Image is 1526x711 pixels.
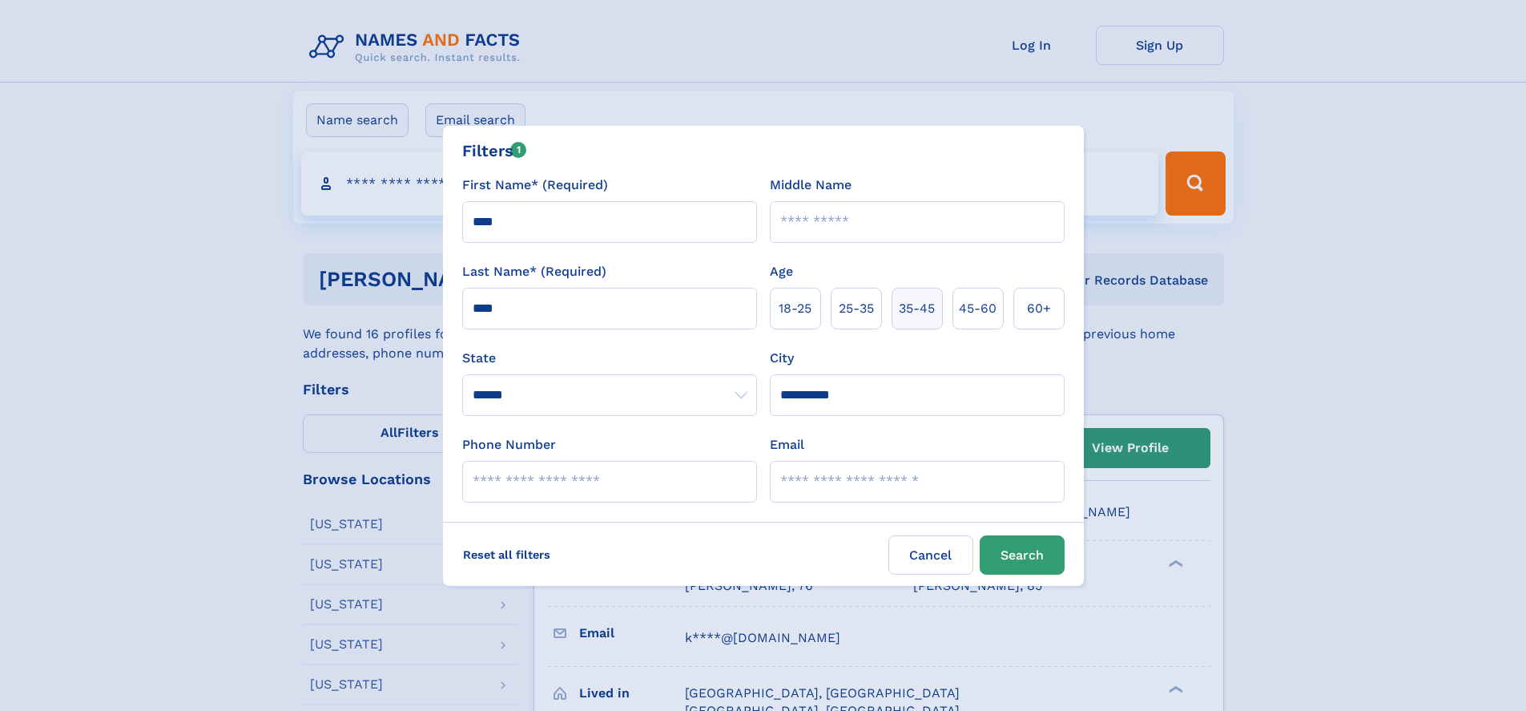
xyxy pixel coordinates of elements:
[770,349,794,368] label: City
[1027,299,1051,318] span: 60+
[770,176,852,195] label: Middle Name
[770,262,793,281] label: Age
[462,176,608,195] label: First Name* (Required)
[462,349,757,368] label: State
[770,435,804,454] label: Email
[888,535,973,575] label: Cancel
[453,535,561,574] label: Reset all filters
[462,139,527,163] div: Filters
[959,299,997,318] span: 45‑60
[462,262,606,281] label: Last Name* (Required)
[462,435,556,454] label: Phone Number
[779,299,811,318] span: 18‑25
[899,299,935,318] span: 35‑45
[980,535,1065,575] button: Search
[839,299,874,318] span: 25‑35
